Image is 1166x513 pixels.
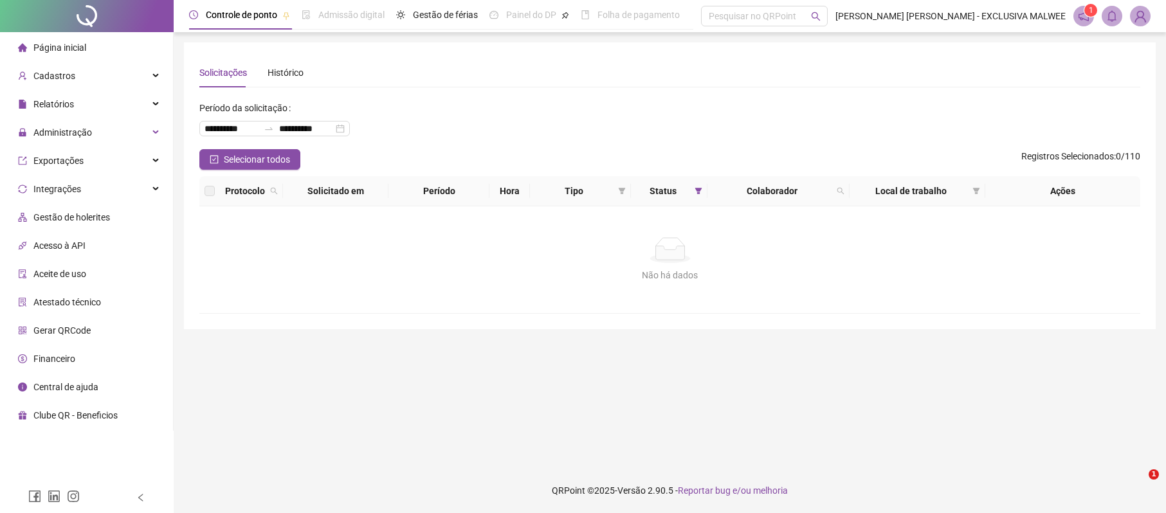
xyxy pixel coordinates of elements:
[837,187,844,195] span: search
[489,176,530,206] th: Hora
[18,326,27,335] span: qrcode
[33,127,92,138] span: Administração
[33,382,98,392] span: Central de ajuda
[136,493,145,502] span: left
[18,298,27,307] span: solution
[268,181,280,201] span: search
[618,187,626,195] span: filter
[18,354,27,363] span: dollar
[1021,151,1114,161] span: Registros Selecionados
[396,10,405,19] span: sun
[597,10,680,20] span: Folha de pagamento
[1089,6,1093,15] span: 1
[174,468,1166,513] footer: QRPoint © 2025 - 2.90.5 -
[33,99,74,109] span: Relatórios
[388,176,490,206] th: Período
[18,184,27,194] span: sync
[48,490,60,503] span: linkedin
[678,485,788,496] span: Reportar bug e/ou melhoria
[33,71,75,81] span: Cadastros
[636,184,689,198] span: Status
[33,212,110,222] span: Gestão de holerites
[692,181,705,201] span: filter
[1021,149,1140,170] span: : 0 / 110
[33,297,101,307] span: Atestado técnico
[215,268,1125,282] div: Não há dados
[224,152,290,166] span: Selecionar todos
[1122,469,1153,500] iframe: Intercom live chat
[18,411,27,420] span: gift
[1131,6,1150,26] img: 7489
[283,176,388,206] th: Solicitado em
[834,181,847,201] span: search
[199,149,300,170] button: Selecionar todos
[282,12,290,19] span: pushpin
[268,66,304,80] div: Histórico
[225,184,265,198] span: Protocolo
[189,10,198,19] span: clock-circle
[972,187,980,195] span: filter
[33,269,86,279] span: Aceite de uso
[28,490,41,503] span: facebook
[18,213,27,222] span: apartment
[535,184,613,198] span: Tipo
[264,123,274,134] span: swap-right
[33,42,86,53] span: Página inicial
[970,181,983,201] span: filter
[1149,469,1159,480] span: 1
[318,10,385,20] span: Admissão digital
[1078,10,1089,22] span: notification
[33,240,86,251] span: Acesso à API
[18,43,27,52] span: home
[33,184,81,194] span: Integrações
[33,354,75,364] span: Financeiro
[18,156,27,165] span: export
[33,156,84,166] span: Exportações
[811,12,821,21] span: search
[18,269,27,278] span: audit
[615,181,628,201] span: filter
[990,184,1135,198] div: Ações
[835,9,1066,23] span: [PERSON_NAME] [PERSON_NAME] - EXCLUSIVA MALWEE
[561,12,569,19] span: pushpin
[617,485,646,496] span: Versão
[713,184,832,198] span: Colaborador
[33,325,91,336] span: Gerar QRCode
[33,410,118,420] span: Clube QR - Beneficios
[855,184,967,198] span: Local de trabalho
[506,10,556,20] span: Painel do DP
[199,66,247,80] div: Solicitações
[210,155,219,164] span: check-square
[264,123,274,134] span: to
[199,98,296,118] label: Período da solicitação
[695,187,702,195] span: filter
[413,10,478,20] span: Gestão de férias
[270,187,278,195] span: search
[581,10,590,19] span: book
[18,100,27,109] span: file
[18,382,27,392] span: info-circle
[1084,4,1097,17] sup: 1
[1106,10,1118,22] span: bell
[489,10,498,19] span: dashboard
[18,128,27,137] span: lock
[302,10,311,19] span: file-done
[206,10,277,20] span: Controle de ponto
[18,71,27,80] span: user-add
[18,241,27,250] span: api
[67,490,80,503] span: instagram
